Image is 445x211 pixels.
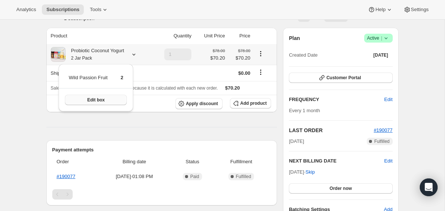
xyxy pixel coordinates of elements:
span: Apply discount [186,101,218,107]
nav: Pagination [52,189,271,200]
span: Tools [90,7,101,13]
img: product img [51,47,66,62]
div: Open Intercom Messenger [420,178,438,196]
button: Product actions [255,50,267,58]
h2: Payment attempts [52,146,271,154]
h2: FREQUENCY [289,96,384,103]
span: $70.20 [225,85,240,91]
th: Product [46,28,152,44]
span: Settings [411,7,429,13]
small: $78.00 [213,48,225,53]
th: Shipping [46,65,152,81]
span: Fulfilled [236,174,251,180]
button: [DATE] [369,50,393,60]
th: Price [227,28,253,44]
span: [DATE] [289,138,304,145]
small: $78.00 [238,48,250,53]
button: Skip [301,166,319,178]
th: Quantity [152,28,194,44]
button: #190077 [374,127,393,134]
button: Customer Portal [289,73,392,83]
span: Order now [330,185,352,191]
button: Order now [289,183,392,194]
span: Fulfilled [374,138,389,144]
button: Settings [399,4,433,15]
span: Help [375,7,385,13]
button: Apply discount [175,98,222,109]
h2: LAST ORDER [289,127,374,134]
span: $70.20 [230,54,250,62]
span: Add product [240,100,267,106]
span: $0.00 [238,70,251,76]
small: 2 Jar Pack [71,56,92,61]
span: [DATE] · 01:08 PM [100,173,169,180]
button: Help [363,4,397,15]
span: Created Date [289,51,317,59]
a: #190077 [374,127,393,133]
span: Edit box [87,97,105,103]
button: Add product [230,98,271,108]
th: Order [52,154,98,170]
button: Edit box [65,95,127,105]
span: Fulfillment [216,158,267,165]
button: Shipping actions [255,68,267,76]
span: 2 [121,75,123,80]
span: Billing date [100,158,169,165]
span: Edit [384,96,392,103]
span: [DATE] [373,52,388,58]
span: Active [367,34,390,42]
h2: NEXT BILLING DATE [289,157,384,165]
a: #190077 [57,174,76,179]
span: Paid [190,174,199,180]
button: Edit [380,94,397,105]
span: Subscriptions [46,7,79,13]
td: Wild Passion Fruit [68,74,108,87]
span: Customer Portal [326,75,361,81]
button: Subscriptions [42,4,84,15]
span: Analytics [16,7,36,13]
span: Status [174,158,211,165]
h2: Plan [289,34,300,42]
span: Skip [306,168,315,176]
th: Unit Price [194,28,227,44]
button: Analytics [12,4,40,15]
button: Edit [384,157,392,165]
span: [DATE] · [289,169,315,175]
span: | [381,35,382,41]
span: $70.20 [210,54,225,62]
span: Sales tax (if applicable) is not displayed because it is calculated with each new order. [51,86,218,91]
div: Probiotic Coconut Yogurt [66,47,124,62]
button: Tools [85,4,113,15]
span: Every 1 month [289,108,320,113]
